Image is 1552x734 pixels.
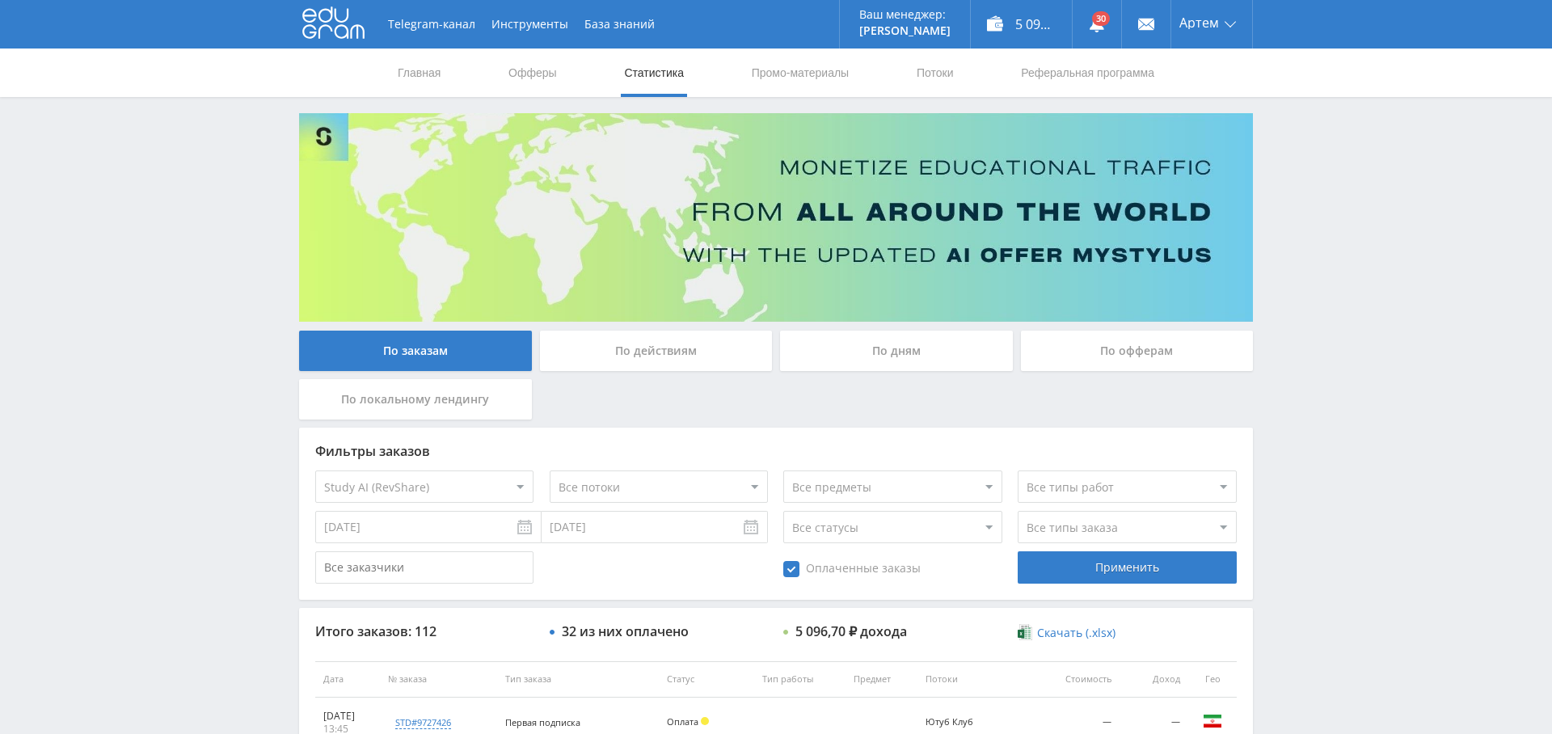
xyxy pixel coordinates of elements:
a: Реферальная программа [1019,49,1156,97]
th: Стоимость [1035,661,1119,698]
th: Предмет [846,661,917,698]
span: Артем [1179,16,1219,29]
a: Потоки [915,49,955,97]
span: Холд [701,717,709,725]
th: Тип работы [754,661,846,698]
div: По дням [780,331,1013,371]
th: Дата [315,661,380,698]
div: По заказам [299,331,532,371]
a: Статистика [622,49,685,97]
a: Промо-материалы [750,49,850,97]
th: № заказа [380,661,497,698]
a: Скачать (.xlsx) [1018,625,1115,641]
p: [PERSON_NAME] [859,24,951,37]
a: Офферы [507,49,559,97]
input: Все заказчики [315,551,533,584]
div: По локальному лендингу [299,379,532,420]
span: Оплаченные заказы [783,561,921,577]
div: Ютуб Клуб [926,717,998,728]
span: Оплата [667,715,698,728]
a: Главная [396,49,442,97]
th: Потоки [917,661,1035,698]
div: Фильтры заказов [315,444,1237,458]
span: Первая подписка [505,716,580,728]
div: По офферам [1021,331,1254,371]
span: Скачать (.xlsx) [1037,626,1115,639]
img: irn.png [1203,711,1222,731]
p: Ваш менеджер: [859,8,951,21]
th: Доход [1120,661,1188,698]
img: xlsx [1018,624,1031,640]
div: Применить [1018,551,1236,584]
th: Гео [1188,661,1237,698]
div: По действиям [540,331,773,371]
img: Banner [299,113,1253,322]
div: 5 096,70 ₽ дохода [795,624,907,639]
div: std#9727426 [395,716,451,729]
div: 32 из них оплачено [562,624,689,639]
div: [DATE] [323,710,372,723]
div: Итого заказов: 112 [315,624,533,639]
th: Статус [659,661,754,698]
th: Тип заказа [497,661,659,698]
